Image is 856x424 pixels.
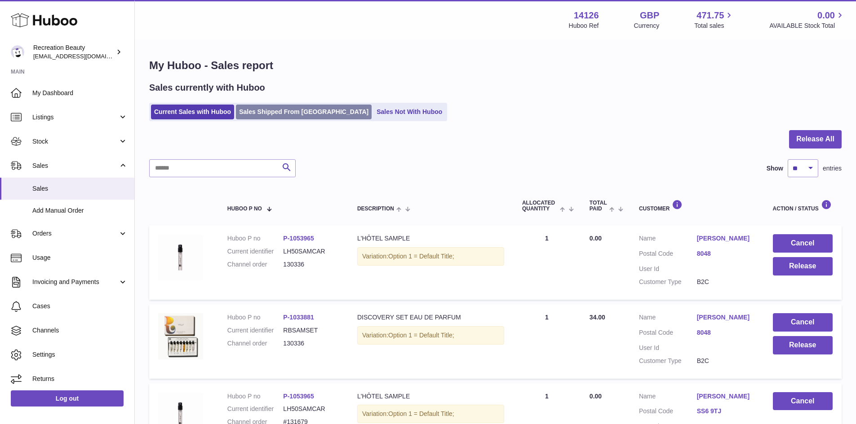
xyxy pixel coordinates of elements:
dd: 130336 [283,339,339,348]
button: Cancel [773,313,833,332]
span: Total paid [590,200,607,212]
a: Sales Not With Huboo [373,105,445,119]
button: Cancel [773,234,833,253]
dt: Name [639,313,697,324]
dt: User Id [639,344,697,352]
div: Currency [634,22,660,30]
div: L'HÔTEL SAMPLE [357,392,504,401]
dt: Current identifier [227,405,284,413]
a: P-1053965 [283,393,314,400]
span: Option 1 = Default Title; [388,332,454,339]
dd: RBSAMSET [283,326,339,335]
td: 1 [513,304,581,379]
img: customercare@recreationbeauty.com [11,45,24,59]
span: Total sales [694,22,734,30]
span: 0.00 [590,393,602,400]
img: L_Hotel2mlsample_1_54fb7227-5c0d-4437-b810-01e04fa2e7ca.jpg [158,234,203,280]
button: Release [773,257,833,275]
span: Settings [32,350,128,359]
dd: B2C [697,278,755,286]
span: Listings [32,113,118,122]
div: Variation: [357,405,504,423]
div: DISCOVERY SET EAU DE PARFUM [357,313,504,322]
dt: Huboo P no [227,234,284,243]
dd: LH50SAMCAR [283,405,339,413]
dt: User Id [639,265,697,273]
dd: B2C [697,357,755,365]
dt: Postal Code [639,407,697,418]
dt: Postal Code [639,328,697,339]
div: L'HÔTEL SAMPLE [357,234,504,243]
span: 34.00 [590,314,605,321]
dd: LH50SAMCAR [283,247,339,256]
a: 0.00 AVAILABLE Stock Total [769,9,845,30]
span: 0.00 [817,9,835,22]
a: [PERSON_NAME] [697,392,755,401]
a: P-1053965 [283,235,314,242]
span: Usage [32,254,128,262]
a: Sales Shipped From [GEOGRAPHIC_DATA] [236,105,372,119]
span: Description [357,206,394,212]
span: Orders [32,229,118,238]
dt: Postal Code [639,249,697,260]
a: 471.75 Total sales [694,9,734,30]
div: Customer [639,200,755,212]
span: 0.00 [590,235,602,242]
span: My Dashboard [32,89,128,97]
span: 471.75 [696,9,724,22]
a: Current Sales with Huboo [151,105,234,119]
span: Returns [32,375,128,383]
span: Stock [32,137,118,146]
span: entries [823,164,842,173]
h1: My Huboo - Sales report [149,58,842,73]
dt: Name [639,392,697,403]
span: Sales [32,162,118,170]
a: 8048 [697,328,755,337]
a: [PERSON_NAME] [697,234,755,243]
button: Cancel [773,392,833,411]
label: Show [767,164,783,173]
dt: Channel order [227,339,284,348]
dt: Customer Type [639,357,697,365]
span: [EMAIL_ADDRESS][DOMAIN_NAME] [33,52,132,60]
a: SS6 9TJ [697,407,755,415]
span: Cases [32,302,128,310]
dt: Current identifier [227,326,284,335]
a: [PERSON_NAME] [697,313,755,322]
a: 8048 [697,249,755,258]
a: P-1033881 [283,314,314,321]
span: Option 1 = Default Title; [388,410,454,417]
span: Channels [32,326,128,335]
div: Recreation Beauty [33,44,114,61]
span: Huboo P no [227,206,262,212]
button: Release [773,336,833,354]
img: ANWD_12ML.jpg [158,313,203,359]
span: ALLOCATED Quantity [522,200,558,212]
span: Sales [32,184,128,193]
dt: Name [639,234,697,245]
dt: Huboo P no [227,313,284,322]
td: 1 [513,225,581,300]
dt: Huboo P no [227,392,284,401]
span: Add Manual Order [32,206,128,215]
strong: GBP [640,9,659,22]
div: Variation: [357,326,504,345]
dt: Current identifier [227,247,284,256]
dt: Channel order [227,260,284,269]
span: AVAILABLE Stock Total [769,22,845,30]
a: Log out [11,390,124,407]
strong: 14126 [574,9,599,22]
div: Huboo Ref [569,22,599,30]
div: Action / Status [773,200,833,212]
div: Variation: [357,247,504,266]
span: Invoicing and Payments [32,278,118,286]
dd: 130336 [283,260,339,269]
dt: Customer Type [639,278,697,286]
span: Option 1 = Default Title; [388,253,454,260]
button: Release All [789,130,842,149]
h2: Sales currently with Huboo [149,82,265,94]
